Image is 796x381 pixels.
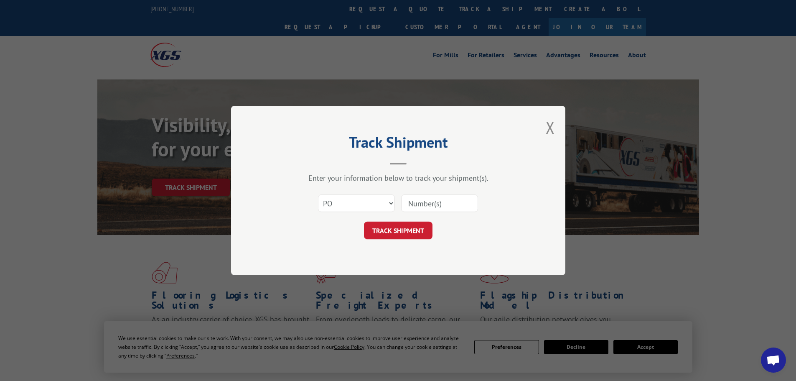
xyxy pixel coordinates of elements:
h2: Track Shipment [273,136,524,152]
button: Close modal [546,116,555,138]
button: TRACK SHIPMENT [364,222,432,239]
input: Number(s) [401,194,478,212]
div: Enter your information below to track your shipment(s). [273,173,524,183]
div: Open chat [761,348,786,373]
